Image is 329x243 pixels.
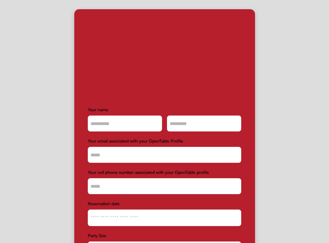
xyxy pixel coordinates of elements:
[88,202,241,206] div: Reservation date
[88,139,241,143] div: Your email associated with your OpenTable Profile
[88,170,241,174] div: Your cell phone number associated with your OpenTable profile
[88,233,241,238] div: Party Size
[134,23,195,84] img: yH5BAEAAAAALAAAAAABAAEAAAIBRAA7
[88,108,241,112] div: Your name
